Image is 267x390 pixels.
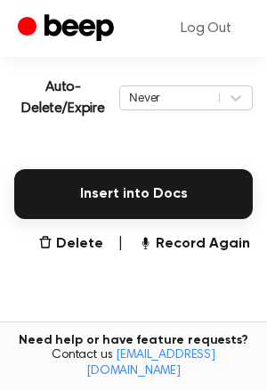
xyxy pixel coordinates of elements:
a: Beep [18,12,118,46]
button: Record Again [138,233,250,255]
a: [EMAIL_ADDRESS][DOMAIN_NAME] [86,349,215,378]
span: | [117,233,124,255]
span: Contact us [11,348,256,379]
button: Insert into Docs [14,169,253,219]
button: Delete [38,233,103,255]
div: Never [129,89,210,106]
a: Log Out [163,7,249,50]
p: Auto-Delete/Expire [14,77,112,119]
